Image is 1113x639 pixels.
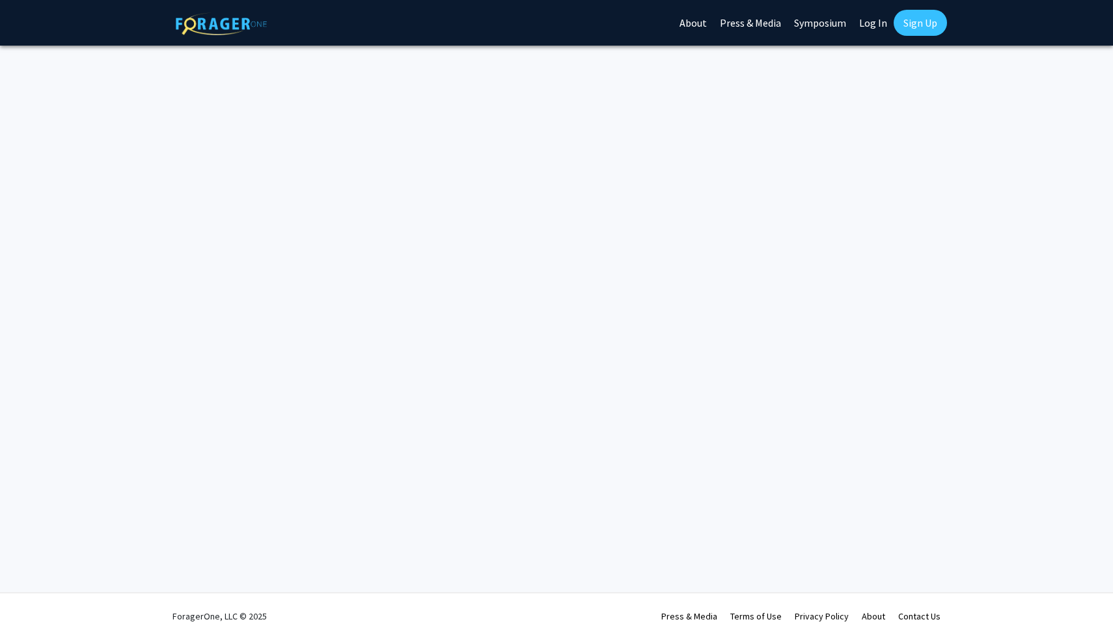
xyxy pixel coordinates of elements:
[176,12,267,35] img: ForagerOne Logo
[661,610,717,622] a: Press & Media
[898,610,941,622] a: Contact Us
[894,10,947,36] a: Sign Up
[862,610,885,622] a: About
[172,593,267,639] div: ForagerOne, LLC © 2025
[730,610,782,622] a: Terms of Use
[795,610,849,622] a: Privacy Policy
